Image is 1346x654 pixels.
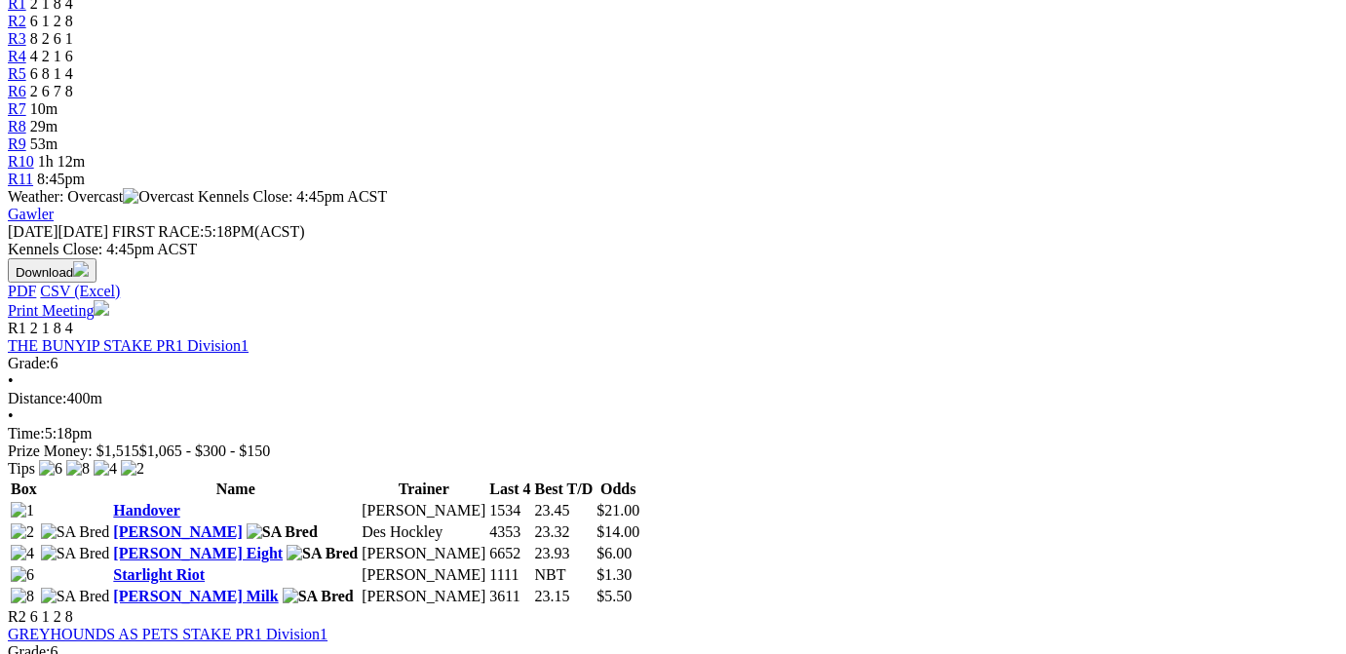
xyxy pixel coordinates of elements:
[113,523,242,540] a: [PERSON_NAME]
[8,390,1338,407] div: 400m
[8,425,1338,442] div: 5:18pm
[8,355,1338,372] div: 6
[8,608,26,625] span: R2
[534,587,595,606] td: 23.15
[8,626,327,642] a: GREYHOUNDS AS PETS STAKE PR1 Division1
[41,588,110,605] img: SA Bred
[38,153,85,170] span: 1h 12m
[30,83,73,99] span: 2 6 7 8
[8,206,54,222] a: Gawler
[534,544,595,563] td: 23.93
[40,283,120,299] a: CSV (Excel)
[8,320,26,336] span: R1
[30,30,73,47] span: 8 2 6 1
[30,118,58,135] span: 29m
[488,544,531,563] td: 6652
[8,425,45,442] span: Time:
[121,460,144,478] img: 2
[8,48,26,64] a: R4
[488,522,531,542] td: 4353
[139,442,271,459] span: $1,065 - $300 - $150
[596,566,632,583] span: $1.30
[113,545,283,561] a: [PERSON_NAME] Eight
[534,522,595,542] td: 23.32
[596,545,632,561] span: $6.00
[361,587,486,606] td: [PERSON_NAME]
[8,460,35,477] span: Tips
[30,13,73,29] span: 6 1 2 8
[94,460,117,478] img: 4
[8,135,26,152] a: R9
[8,258,96,283] button: Download
[596,502,639,519] span: $21.00
[41,545,110,562] img: SA Bred
[8,390,66,406] span: Distance:
[596,480,640,499] th: Odds
[596,523,639,540] span: $14.00
[30,135,58,152] span: 53m
[361,565,486,585] td: [PERSON_NAME]
[8,372,14,389] span: •
[113,566,205,583] a: Starlight Riot
[198,188,387,205] span: Kennels Close: 4:45pm ACST
[8,13,26,29] a: R2
[488,480,531,499] th: Last 4
[488,565,531,585] td: 1111
[8,355,51,371] span: Grade:
[283,588,354,605] img: SA Bred
[534,480,595,499] th: Best T/D
[73,261,89,277] img: download.svg
[11,502,34,519] img: 1
[112,223,204,240] span: FIRST RACE:
[8,30,26,47] a: R3
[8,442,1338,460] div: Prize Money: $1,515
[8,83,26,99] a: R6
[112,223,305,240] span: 5:18PM(ACST)
[41,523,110,541] img: SA Bred
[361,501,486,520] td: [PERSON_NAME]
[488,501,531,520] td: 1534
[112,480,359,499] th: Name
[488,587,531,606] td: 3611
[113,588,278,604] a: [PERSON_NAME] Milk
[39,460,62,478] img: 6
[8,118,26,135] a: R8
[8,283,36,299] a: PDF
[11,481,37,497] span: Box
[30,100,58,117] span: 10m
[361,480,486,499] th: Trainer
[534,501,595,520] td: 23.45
[287,545,358,562] img: SA Bred
[8,100,26,117] a: R7
[8,283,1338,300] div: Download
[8,223,58,240] span: [DATE]
[30,48,73,64] span: 4 2 1 6
[11,588,34,605] img: 8
[8,171,33,187] a: R11
[30,320,73,336] span: 2 1 8 4
[8,337,249,354] a: THE BUNYIP STAKE PR1 Division1
[11,523,34,541] img: 2
[30,608,73,625] span: 6 1 2 8
[66,460,90,478] img: 8
[8,153,34,170] a: R10
[37,171,85,187] span: 8:45pm
[8,407,14,424] span: •
[8,65,26,82] span: R5
[11,566,34,584] img: 6
[534,565,595,585] td: NBT
[247,523,318,541] img: SA Bred
[113,502,179,519] a: Handover
[8,188,198,205] span: Weather: Overcast
[361,522,486,542] td: Des Hockley
[361,544,486,563] td: [PERSON_NAME]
